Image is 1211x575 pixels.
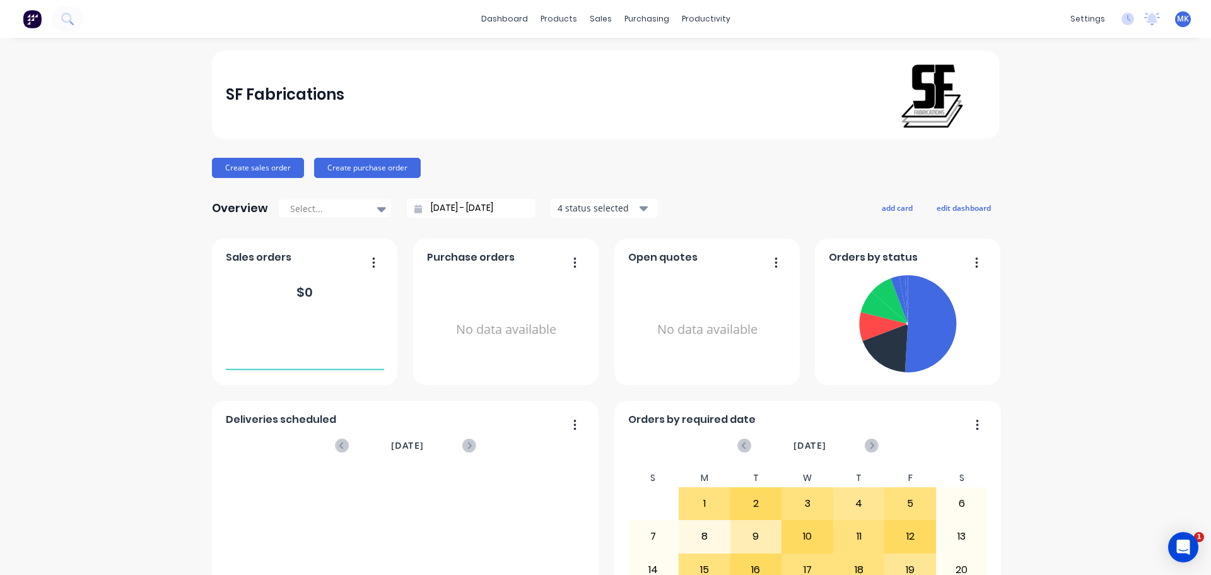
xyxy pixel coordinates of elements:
div: SF Fabrications [226,82,344,107]
div: T [730,469,782,487]
span: Orders by status [829,250,918,265]
div: settings [1064,9,1111,28]
div: T [833,469,885,487]
div: 2 [731,488,781,519]
span: Orders by required date [628,412,756,427]
span: Purchase orders [427,250,515,265]
img: Factory [23,9,42,28]
div: Overview [212,196,268,221]
div: 13 [937,521,987,552]
div: S [936,469,988,487]
div: purchasing [618,9,676,28]
div: 9 [731,521,781,552]
div: M [679,469,730,487]
span: 1 [1194,532,1204,542]
div: S [628,469,679,487]
div: 1 [679,488,730,519]
div: No data available [628,270,787,389]
span: Open quotes [628,250,698,265]
div: 8 [679,521,730,552]
div: Open Intercom Messenger [1168,532,1198,562]
div: products [534,9,583,28]
div: F [884,469,936,487]
div: $ 0 [296,283,313,302]
button: 4 status selected [551,199,658,218]
div: 12 [885,521,935,552]
div: 4 status selected [558,201,637,215]
button: add card [874,199,921,216]
img: SF Fabrications [897,61,968,129]
button: Create purchase order [314,158,421,178]
div: 4 [834,488,884,519]
div: 5 [885,488,935,519]
span: [DATE] [793,439,826,453]
span: [DATE] [391,439,424,453]
div: sales [583,9,618,28]
button: edit dashboard [928,199,999,216]
div: 6 [937,488,987,519]
div: 7 [628,521,679,552]
span: Sales orders [226,250,291,265]
div: 11 [834,521,884,552]
div: W [781,469,833,487]
div: productivity [676,9,737,28]
div: No data available [427,270,585,389]
div: 10 [782,521,833,552]
span: MK [1177,13,1189,25]
a: dashboard [475,9,534,28]
button: Create sales order [212,158,304,178]
div: 3 [782,488,833,519]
